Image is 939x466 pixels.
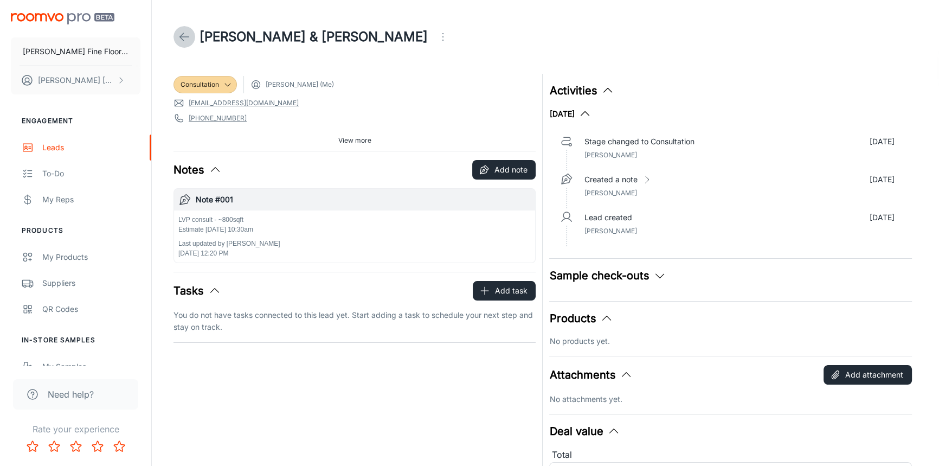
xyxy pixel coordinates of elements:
[87,436,108,457] button: Rate 4 star
[65,436,87,457] button: Rate 3 star
[173,309,536,333] p: You do not have tasks connected to this lead yet. Start adding a task to schedule your next step ...
[42,361,140,373] div: My Samples
[42,277,140,289] div: Suppliers
[549,448,911,462] div: Total
[178,239,280,248] p: Last updated by [PERSON_NAME]
[584,212,632,224] p: Lead created
[174,189,535,263] button: Note #001LVP consult - ~800sqft Estimate [DATE] 10:30amLast updated by [PERSON_NAME][DATE] 12:20 PM
[584,136,694,148] p: Stage changed to Consultation
[9,423,143,436] p: Rate your experience
[549,107,591,120] button: [DATE]
[549,423,620,439] button: Deal value
[334,132,376,149] button: View more
[108,436,130,457] button: Rate 5 star
[38,74,114,86] p: [PERSON_NAME] [PERSON_NAME]
[42,168,140,180] div: To-do
[549,367,633,383] button: Attachments
[178,215,280,234] p: LVP consult - ~800sqft Estimate [DATE] 10:30am
[48,388,94,401] span: Need help?
[266,80,334,90] span: [PERSON_NAME] (Me)
[42,251,140,263] div: My Products
[584,151,636,159] span: [PERSON_NAME]
[824,365,912,385] button: Add attachment
[549,82,614,99] button: Activities
[584,174,637,186] p: Created a note
[173,76,237,93] div: Consultation
[549,310,613,327] button: Products
[173,283,221,299] button: Tasks
[189,98,299,108] a: [EMAIL_ADDRESS][DOMAIN_NAME]
[584,227,636,235] span: [PERSON_NAME]
[870,136,895,148] p: [DATE]
[42,142,140,154] div: Leads
[181,80,219,90] span: Consultation
[549,393,911,405] p: No attachments yet.
[11,37,140,66] button: [PERSON_NAME] Fine Floors, Inc
[22,436,43,457] button: Rate 1 star
[870,212,895,224] p: [DATE]
[870,174,895,186] p: [DATE]
[173,162,222,178] button: Notes
[43,436,65,457] button: Rate 2 star
[42,303,140,315] div: QR Codes
[549,267,666,284] button: Sample check-outs
[178,248,280,258] p: [DATE] 12:20 PM
[549,335,911,347] p: No products yet.
[584,189,636,197] span: [PERSON_NAME]
[189,113,247,123] a: [PHONE_NUMBER]
[23,46,128,58] p: [PERSON_NAME] Fine Floors, Inc
[200,27,428,47] h1: [PERSON_NAME] & [PERSON_NAME]
[196,194,531,206] h6: Note #001
[472,160,536,180] button: Add note
[432,26,454,48] button: Open menu
[11,13,114,24] img: Roomvo PRO Beta
[42,194,140,206] div: My Reps
[338,136,371,145] span: View more
[11,66,140,94] button: [PERSON_NAME] [PERSON_NAME]
[473,281,536,301] button: Add task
